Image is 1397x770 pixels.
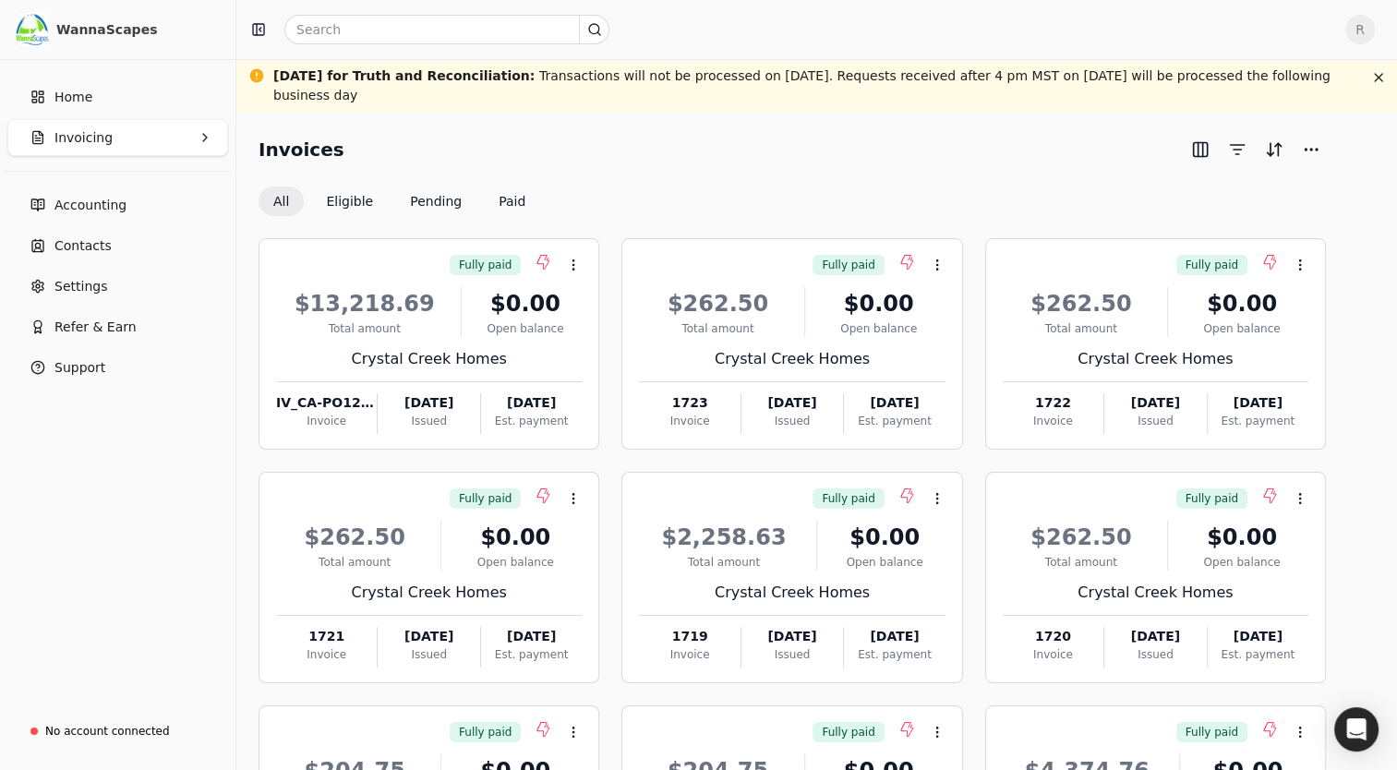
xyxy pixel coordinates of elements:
[1003,393,1103,413] div: 1722
[813,320,945,337] div: Open balance
[449,554,582,571] div: Open balance
[639,413,740,429] div: Invoice
[481,646,582,663] div: Est. payment
[1186,257,1238,273] span: Fully paid
[54,358,105,378] span: Support
[844,627,945,646] div: [DATE]
[484,186,540,216] button: Paid
[54,88,92,107] span: Home
[7,349,228,386] button: Support
[259,186,540,216] div: Invoice filter options
[639,521,808,554] div: $2,258.63
[822,257,874,273] span: Fully paid
[813,287,945,320] div: $0.00
[7,78,228,115] a: Home
[639,287,796,320] div: $262.50
[1003,521,1160,554] div: $262.50
[1003,582,1308,604] div: Crystal Creek Homes
[1186,724,1238,740] span: Fully paid
[449,521,582,554] div: $0.00
[844,646,945,663] div: Est. payment
[1208,627,1308,646] div: [DATE]
[1208,413,1308,429] div: Est. payment
[1104,413,1206,429] div: Issued
[639,646,740,663] div: Invoice
[822,490,874,507] span: Fully paid
[1003,554,1160,571] div: Total amount
[1296,135,1326,164] button: More
[469,287,583,320] div: $0.00
[639,320,796,337] div: Total amount
[1003,287,1160,320] div: $262.50
[378,646,479,663] div: Issued
[276,554,433,571] div: Total amount
[259,186,304,216] button: All
[7,715,228,748] a: No account connected
[273,68,535,83] span: [DATE] for Truth and Reconciliation :
[1003,348,1308,370] div: Crystal Creek Homes
[56,20,220,39] div: WannaScapes
[1345,15,1375,44] button: R
[481,627,582,646] div: [DATE]
[276,646,377,663] div: Invoice
[1208,646,1308,663] div: Est. payment
[741,393,843,413] div: [DATE]
[276,320,453,337] div: Total amount
[1259,135,1289,164] button: Sort
[276,582,582,604] div: Crystal Creek Homes
[276,348,582,370] div: Crystal Creek Homes
[639,348,945,370] div: Crystal Creek Homes
[16,13,49,46] img: c78f061d-795f-4796-8eaa-878e83f7b9c5.png
[378,413,479,429] div: Issued
[7,308,228,345] button: Refer & Earn
[276,521,433,554] div: $262.50
[276,287,453,320] div: $13,218.69
[1186,490,1238,507] span: Fully paid
[7,227,228,264] a: Contacts
[469,320,583,337] div: Open balance
[844,413,945,429] div: Est. payment
[1003,646,1103,663] div: Invoice
[1175,521,1308,554] div: $0.00
[276,627,377,646] div: 1721
[378,627,479,646] div: [DATE]
[639,582,945,604] div: Crystal Creek Homes
[1003,413,1103,429] div: Invoice
[378,393,479,413] div: [DATE]
[1334,707,1379,752] div: Open Intercom Messenger
[481,393,582,413] div: [DATE]
[481,413,582,429] div: Est. payment
[741,413,843,429] div: Issued
[639,627,740,646] div: 1719
[45,723,170,740] div: No account connected
[1175,554,1308,571] div: Open balance
[844,393,945,413] div: [DATE]
[259,135,344,164] h2: Invoices
[7,186,228,223] a: Accounting
[459,490,512,507] span: Fully paid
[54,236,112,256] span: Contacts
[7,119,228,156] button: Invoicing
[54,196,126,215] span: Accounting
[276,413,377,429] div: Invoice
[822,724,874,740] span: Fully paid
[54,318,137,337] span: Refer & Earn
[273,66,1360,105] div: Transactions will not be processed on [DATE]. Requests received after 4 pm MST on [DATE] will be ...
[459,724,512,740] span: Fully paid
[741,646,843,663] div: Issued
[1104,393,1206,413] div: [DATE]
[459,257,512,273] span: Fully paid
[1104,627,1206,646] div: [DATE]
[1175,287,1308,320] div: $0.00
[639,554,808,571] div: Total amount
[284,15,609,44] input: Search
[825,521,945,554] div: $0.00
[741,627,843,646] div: [DATE]
[54,128,113,148] span: Invoicing
[1104,646,1206,663] div: Issued
[311,186,388,216] button: Eligible
[639,393,740,413] div: 1723
[395,186,476,216] button: Pending
[1003,320,1160,337] div: Total amount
